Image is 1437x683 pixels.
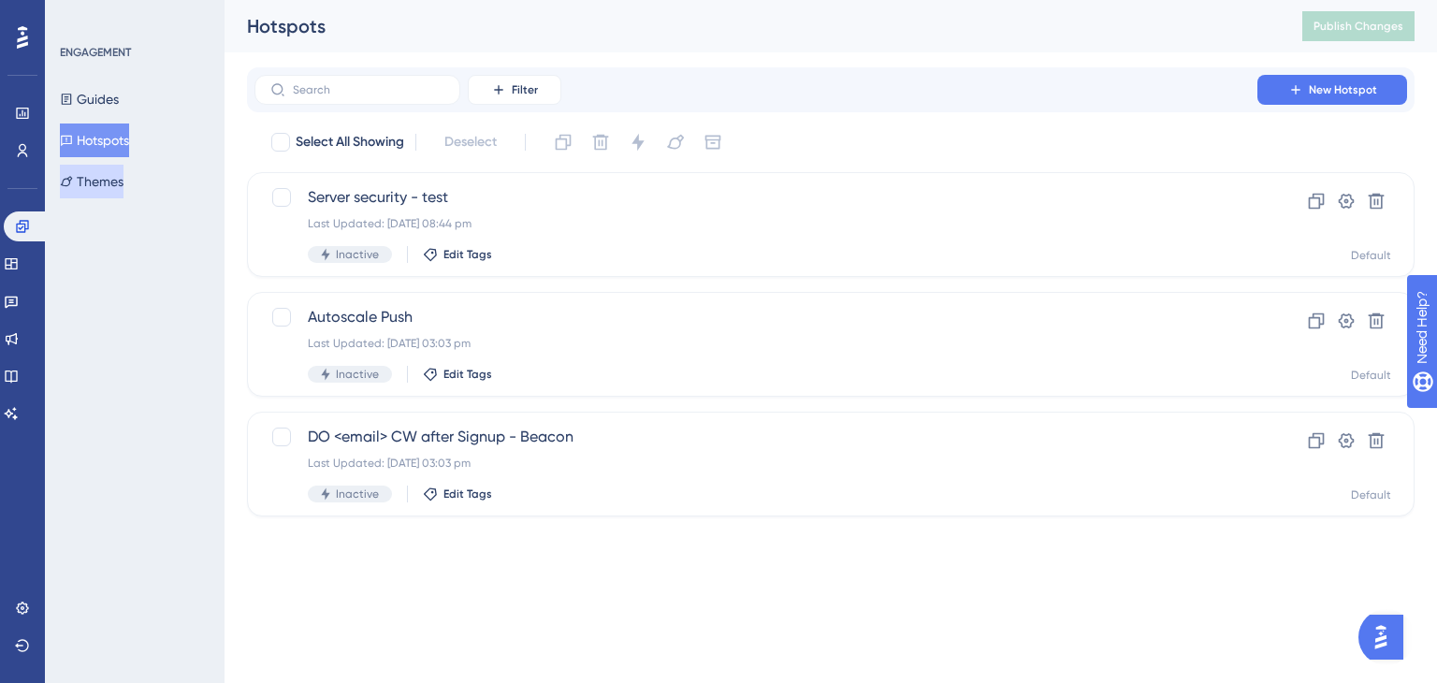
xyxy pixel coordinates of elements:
[336,487,379,501] span: Inactive
[296,131,404,153] span: Select All Showing
[428,125,514,159] button: Deselect
[60,45,131,60] div: ENGAGEMENT
[308,216,1204,231] div: Last Updated: [DATE] 08:44 pm
[1302,11,1415,41] button: Publish Changes
[44,5,117,27] span: Need Help?
[1314,19,1403,34] span: Publish Changes
[512,82,538,97] span: Filter
[423,487,492,501] button: Edit Tags
[336,367,379,382] span: Inactive
[308,426,1204,448] span: DO <email> CW after Signup - Beacon
[468,75,561,105] button: Filter
[308,186,1204,209] span: Server security - test
[1358,609,1415,665] iframe: UserGuiding AI Assistant Launcher
[443,487,492,501] span: Edit Tags
[423,367,492,382] button: Edit Tags
[308,456,1204,471] div: Last Updated: [DATE] 03:03 pm
[293,83,444,96] input: Search
[60,124,129,157] button: Hotspots
[423,247,492,262] button: Edit Tags
[1351,368,1391,383] div: Default
[443,367,492,382] span: Edit Tags
[247,13,1256,39] div: Hotspots
[60,82,119,116] button: Guides
[308,306,1204,328] span: Autoscale Push
[308,336,1204,351] div: Last Updated: [DATE] 03:03 pm
[336,247,379,262] span: Inactive
[60,165,123,198] button: Themes
[1309,82,1377,97] span: New Hotspot
[443,247,492,262] span: Edit Tags
[1351,248,1391,263] div: Default
[444,131,497,153] span: Deselect
[1257,75,1407,105] button: New Hotspot
[1351,487,1391,502] div: Default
